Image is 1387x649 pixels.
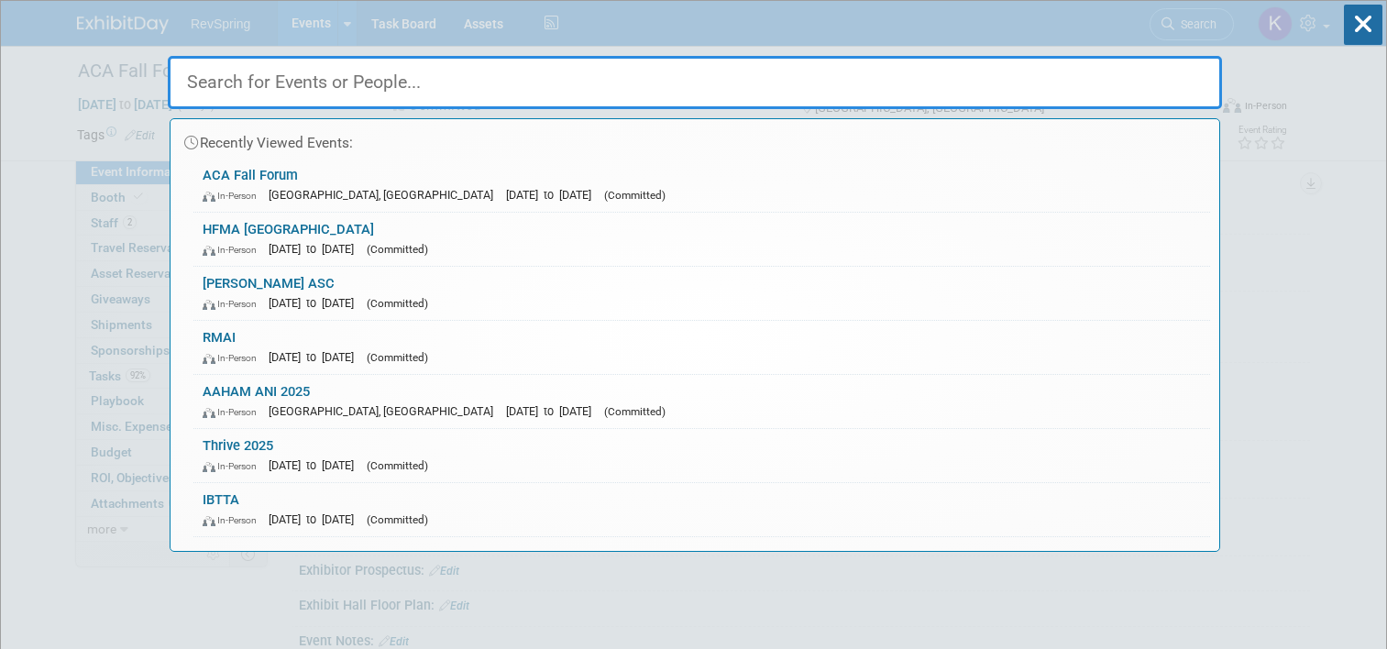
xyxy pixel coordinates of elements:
a: [PERSON_NAME] ASC In-Person [DATE] to [DATE] (Committed) [193,267,1210,320]
div: Recently Viewed Events: [180,119,1210,159]
span: In-Person [203,352,265,364]
span: (Committed) [367,243,428,256]
span: [GEOGRAPHIC_DATA], [GEOGRAPHIC_DATA] [269,404,502,418]
span: (Committed) [367,351,428,364]
span: (Committed) [604,405,666,418]
a: Thrive 2025 In-Person [DATE] to [DATE] (Committed) [193,429,1210,482]
span: [DATE] to [DATE] [506,404,600,418]
a: IBTTA In-Person [DATE] to [DATE] (Committed) [193,483,1210,536]
a: ACA Fall Forum In-Person [GEOGRAPHIC_DATA], [GEOGRAPHIC_DATA] [DATE] to [DATE] (Committed) [193,159,1210,212]
span: [DATE] to [DATE] [269,242,363,256]
span: In-Person [203,244,265,256]
a: RMAI In-Person [DATE] to [DATE] (Committed) [193,321,1210,374]
span: [GEOGRAPHIC_DATA], [GEOGRAPHIC_DATA] [269,188,502,202]
span: [DATE] to [DATE] [269,296,363,310]
span: [DATE] to [DATE] [269,512,363,526]
span: In-Person [203,406,265,418]
span: (Committed) [367,513,428,526]
span: In-Person [203,298,265,310]
a: HFMA [GEOGRAPHIC_DATA] In-Person [DATE] to [DATE] (Committed) [193,213,1210,266]
span: [DATE] to [DATE] [269,458,363,472]
span: (Committed) [604,189,666,202]
span: In-Person [203,514,265,526]
span: [DATE] to [DATE] [269,350,363,364]
span: (Committed) [367,297,428,310]
span: (Committed) [367,459,428,472]
span: [DATE] to [DATE] [506,188,600,202]
span: In-Person [203,190,265,202]
span: In-Person [203,460,265,472]
input: Search for Events or People... [168,56,1222,109]
a: AAHAM ANI 2025 In-Person [GEOGRAPHIC_DATA], [GEOGRAPHIC_DATA] [DATE] to [DATE] (Committed) [193,375,1210,428]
